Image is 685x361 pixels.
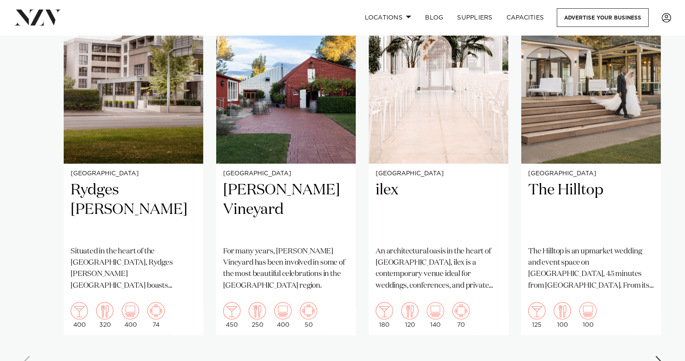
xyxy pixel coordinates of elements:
[96,302,114,319] img: dining.png
[300,302,317,328] div: 50
[376,246,501,292] p: An architectural oasis in the heart of [GEOGRAPHIC_DATA], ilex is a contemporary venue ideal for ...
[300,302,317,319] img: meeting.png
[71,302,88,328] div: 400
[528,246,654,292] p: The Hilltop is an upmarket wedding and event space on [GEOGRAPHIC_DATA], 45 minutes from [GEOGRAP...
[357,8,418,27] a: Locations
[122,302,139,328] div: 400
[249,302,266,319] img: dining.png
[274,302,292,328] div: 400
[147,302,165,328] div: 74
[376,302,393,319] img: cocktail.png
[122,302,139,319] img: theatre.png
[579,302,597,328] div: 100
[554,302,571,328] div: 100
[528,180,654,239] h2: The Hilltop
[376,171,501,177] small: [GEOGRAPHIC_DATA]
[376,302,393,328] div: 180
[579,302,597,319] img: theatre.png
[274,302,292,319] img: theatre.png
[96,302,114,328] div: 320
[554,302,571,319] img: dining.png
[223,171,349,177] small: [GEOGRAPHIC_DATA]
[452,302,470,328] div: 70
[528,302,545,328] div: 125
[427,302,444,328] div: 140
[418,8,450,27] a: BLOG
[452,302,470,319] img: meeting.png
[401,302,419,328] div: 120
[528,302,545,319] img: cocktail.png
[450,8,499,27] a: SUPPLIERS
[147,302,165,319] img: meeting.png
[71,302,88,319] img: cocktail.png
[71,171,196,177] small: [GEOGRAPHIC_DATA]
[71,246,196,292] p: Situated in the heart of the [GEOGRAPHIC_DATA], Rydges [PERSON_NAME] [GEOGRAPHIC_DATA] boasts spa...
[376,180,501,239] h2: ilex
[249,302,266,328] div: 250
[528,171,654,177] small: [GEOGRAPHIC_DATA]
[500,8,551,27] a: Capacities
[427,302,444,319] img: theatre.png
[223,180,349,239] h2: [PERSON_NAME] Vineyard
[557,8,649,27] a: Advertise your business
[14,10,61,25] img: nzv-logo.png
[71,180,196,239] h2: Rydges [PERSON_NAME]
[223,302,240,319] img: cocktail.png
[223,246,349,292] p: For many years, [PERSON_NAME] Vineyard has been involved in some of the most beautiful celebratio...
[223,302,240,328] div: 450
[401,302,419,319] img: dining.png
